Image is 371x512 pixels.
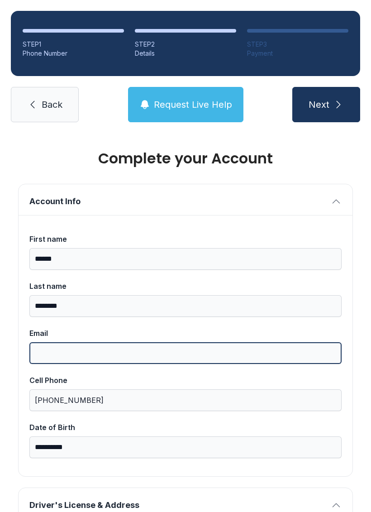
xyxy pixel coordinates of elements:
[29,295,342,317] input: Last name
[29,328,342,339] div: Email
[309,98,329,111] span: Next
[247,40,348,49] div: STEP 3
[29,422,342,433] div: Date of Birth
[23,49,124,58] div: Phone Number
[135,40,236,49] div: STEP 2
[135,49,236,58] div: Details
[29,248,342,270] input: First name
[247,49,348,58] div: Payment
[42,98,62,111] span: Back
[29,342,342,364] input: Email
[29,195,327,208] span: Account Info
[23,40,124,49] div: STEP 1
[29,234,342,244] div: First name
[29,389,342,411] input: Cell Phone
[154,98,232,111] span: Request Live Help
[29,499,327,512] span: Driver's License & Address
[18,151,353,166] h1: Complete your Account
[29,436,342,458] input: Date of Birth
[29,375,342,386] div: Cell Phone
[19,184,352,215] button: Account Info
[29,281,342,292] div: Last name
